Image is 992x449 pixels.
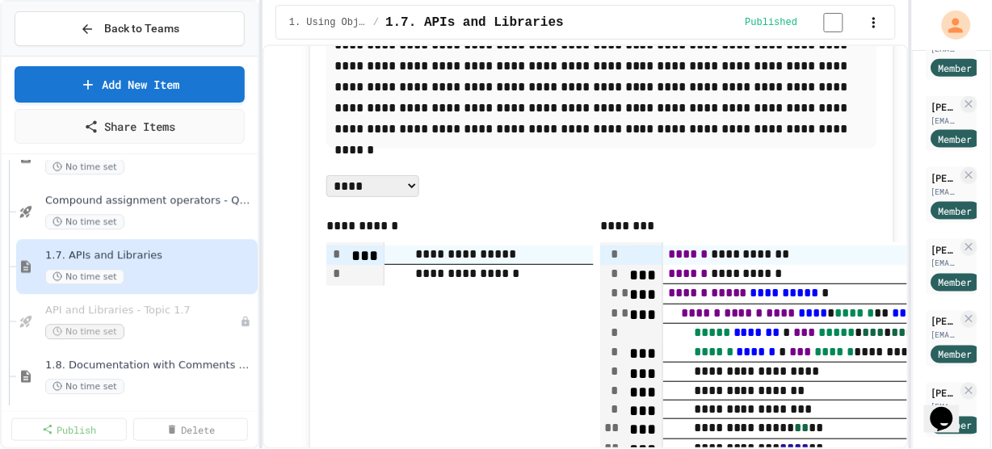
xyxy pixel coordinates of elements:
[931,186,958,198] div: [EMAIL_ADDRESS][DOMAIN_NAME]
[15,66,245,103] a: Add New Item
[939,347,973,362] span: Member
[931,314,958,329] div: [PERSON_NAME]
[931,258,958,270] div: [EMAIL_ADDRESS][DOMAIN_NAME]
[931,329,958,342] div: [EMAIL_ADDRESS][DOMAIN_NAME]
[939,61,973,75] span: Member
[746,12,863,32] div: Content is published and visible to students
[924,384,976,433] iframe: chat widget
[289,16,367,29] span: 1. Using Objects and Methods
[931,99,958,114] div: [PERSON_NAME]
[45,359,254,372] span: 1.8. Documentation with Comments and Preconditions
[931,170,958,185] div: [PERSON_NAME]
[45,159,124,174] span: No time set
[925,6,975,44] div: My Account
[45,269,124,284] span: No time set
[11,418,127,441] a: Publish
[45,304,240,317] span: API and Libraries - Topic 1.7
[931,242,958,257] div: [PERSON_NAME]
[15,11,245,46] button: Back to Teams
[931,115,958,127] div: [EMAIL_ADDRESS][DOMAIN_NAME]
[939,132,973,146] span: Member
[240,316,251,327] div: Unpublished
[939,275,973,290] span: Member
[133,418,249,441] a: Delete
[939,204,973,218] span: Member
[746,16,798,29] span: Published
[373,16,379,29] span: /
[45,214,124,229] span: No time set
[45,324,124,339] span: No time set
[45,194,254,208] span: Compound assignment operators - Quiz
[45,379,124,394] span: No time set
[805,13,863,32] input: publish toggle
[45,249,254,262] span: 1.7. APIs and Libraries
[104,20,179,37] span: Back to Teams
[15,109,245,144] a: Share Items
[385,13,564,32] span: 1.7. APIs and Libraries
